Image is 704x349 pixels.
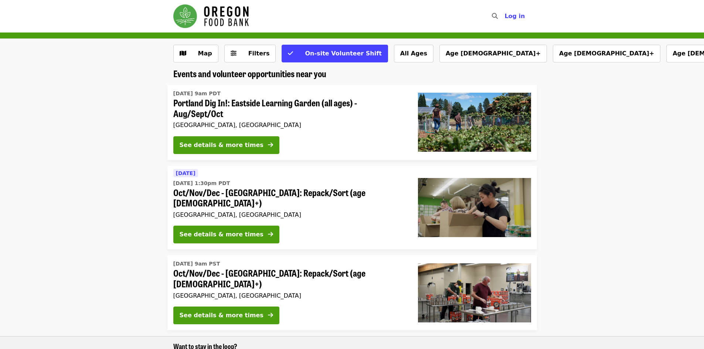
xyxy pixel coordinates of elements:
[231,50,237,57] i: sliders-h icon
[180,230,263,239] div: See details & more times
[173,211,406,218] div: [GEOGRAPHIC_DATA], [GEOGRAPHIC_DATA]
[173,187,406,209] span: Oct/Nov/Dec - [GEOGRAPHIC_DATA]: Repack/Sort (age [DEMOGRAPHIC_DATA]+)
[394,45,433,62] button: All Ages
[173,307,279,324] button: See details & more times
[268,312,273,319] i: arrow-right icon
[502,7,508,25] input: Search
[180,141,263,150] div: See details & more times
[198,50,212,57] span: Map
[248,50,270,57] span: Filters
[173,136,279,154] button: See details & more times
[224,45,276,62] button: Filters (0 selected)
[288,50,293,57] i: check icon
[180,311,263,320] div: See details & more times
[499,9,531,24] button: Log in
[173,179,230,187] time: [DATE] 1:30pm PDT
[173,268,406,289] span: Oct/Nov/Dec - [GEOGRAPHIC_DATA]: Repack/Sort (age [DEMOGRAPHIC_DATA]+)
[173,226,279,243] button: See details & more times
[167,166,537,250] a: See details for "Oct/Nov/Dec - Portland: Repack/Sort (age 8+)"
[418,93,531,152] img: Portland Dig In!: Eastside Learning Garden (all ages) - Aug/Sept/Oct organized by Oregon Food Bank
[173,97,406,119] span: Portland Dig In!: Eastside Learning Garden (all ages) - Aug/Sept/Oct
[268,141,273,148] i: arrow-right icon
[173,45,218,62] button: Show map view
[167,85,537,160] a: See details for "Portland Dig In!: Eastside Learning Garden (all ages) - Aug/Sept/Oct"
[173,4,249,28] img: Oregon Food Bank - Home
[176,170,195,176] span: [DATE]
[418,263,531,322] img: Oct/Nov/Dec - Portland: Repack/Sort (age 16+) organized by Oregon Food Bank
[504,13,525,20] span: Log in
[173,292,406,299] div: [GEOGRAPHIC_DATA], [GEOGRAPHIC_DATA]
[173,90,221,97] time: [DATE] 9am PDT
[167,255,537,330] a: See details for "Oct/Nov/Dec - Portland: Repack/Sort (age 16+)"
[553,45,660,62] button: Age [DEMOGRAPHIC_DATA]+
[439,45,547,62] button: Age [DEMOGRAPHIC_DATA]+
[418,178,531,237] img: Oct/Nov/Dec - Portland: Repack/Sort (age 8+) organized by Oregon Food Bank
[268,231,273,238] i: arrow-right icon
[180,50,186,57] i: map icon
[492,13,498,20] i: search icon
[305,50,381,57] span: On-site Volunteer Shift
[173,67,326,80] span: Events and volunteer opportunities near you
[173,122,406,129] div: [GEOGRAPHIC_DATA], [GEOGRAPHIC_DATA]
[282,45,388,62] button: On-site Volunteer Shift
[173,260,220,268] time: [DATE] 9am PST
